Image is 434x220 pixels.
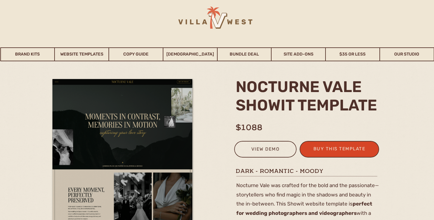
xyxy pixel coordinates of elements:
h1: dark - romantic - moody [236,167,379,175]
a: Brand Kits [1,47,55,61]
a: Site Add-Ons [272,47,325,61]
a: Website Templates [55,47,108,61]
a: Bundle Deal [218,47,271,61]
a: $35 or Less [326,47,379,61]
a: [DEMOGRAPHIC_DATA] [163,47,217,61]
h2: nocturne vale Showit template [236,78,381,114]
a: buy this template [310,145,369,155]
a: view demo [238,145,293,155]
b: perfect for wedding photographers and videographers [236,201,372,216]
a: Copy Guide [109,47,163,61]
h1: $1088 [236,122,285,129]
a: Our Studio [380,47,434,61]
